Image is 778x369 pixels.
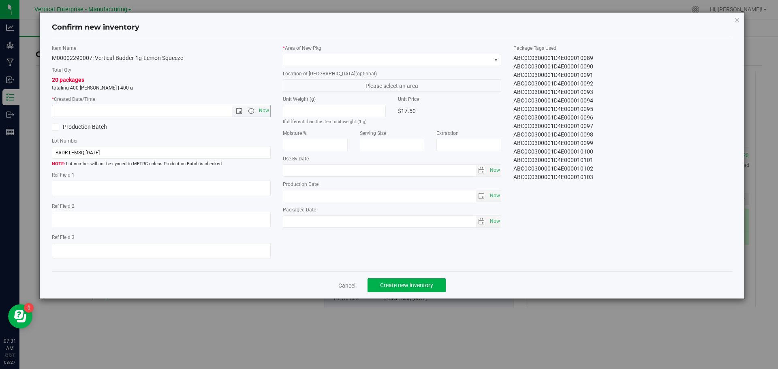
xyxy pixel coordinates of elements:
[398,105,501,117] div: $17.50
[244,108,258,114] span: Open the time view
[513,156,732,164] div: ABC0C0300001D4E000010101
[283,130,348,137] label: Moisture %
[368,278,446,292] button: Create new inventory
[52,137,271,145] label: Lot Number
[52,96,271,103] label: Created Date/Time
[338,282,355,290] a: Cancel
[476,165,488,176] span: select
[436,130,501,137] label: Extraction
[52,66,271,74] label: Total Qty
[513,139,732,147] div: ABC0C0300001D4E000010099
[513,147,732,156] div: ABC0C0300001D4E000010100
[513,79,732,88] div: ABC0C0300001D4E000010092
[513,105,732,113] div: ABC0C0300001D4E000010095
[52,234,271,241] label: Ref Field 3
[24,303,34,313] iframe: Resource center unread badge
[487,190,501,202] span: select
[52,84,271,92] p: totaling 400 [PERSON_NAME] | 400 g
[513,45,732,52] label: Package Tags Used
[283,79,502,92] span: Please select an area
[283,70,502,77] label: Location of [GEOGRAPHIC_DATA]
[487,216,501,227] span: select
[257,105,271,117] span: Set Current date
[398,96,501,103] label: Unit Price
[52,45,271,52] label: Item Name
[476,216,488,227] span: select
[52,203,271,210] label: Ref Field 2
[513,164,732,173] div: ABC0C0300001D4E000010102
[513,173,732,181] div: ABC0C0300001D4E000010103
[52,161,271,168] span: Lot number will not be synced to METRC unless Production Batch is checked
[513,62,732,71] div: ABC0C0300001D4E000010090
[513,71,732,79] div: ABC0C0300001D4E000010091
[283,206,502,213] label: Packaged Date
[513,122,732,130] div: ABC0C0300001D4E000010097
[513,130,732,139] div: ABC0C0300001D4E000010098
[232,108,246,114] span: Open the date view
[476,190,488,202] span: select
[513,96,732,105] div: ABC0C0300001D4E000010094
[488,215,502,227] span: Set Current date
[513,113,732,122] div: ABC0C0300001D4E000010096
[283,119,367,124] small: If different than the item unit weight (1 g)
[513,88,732,96] div: ABC0C0300001D4E000010093
[488,164,502,176] span: Set Current date
[488,190,502,202] span: Set Current date
[52,54,271,62] div: M00002290007: Vertical-Badder-1g-Lemon Squeeze
[380,282,433,288] span: Create new inventory
[487,165,501,176] span: select
[283,45,502,52] label: Area of New Pkg
[8,304,32,328] iframe: Resource center
[52,123,155,131] label: Production Batch
[360,130,425,137] label: Serving Size
[283,155,502,162] label: Use By Date
[52,171,271,179] label: Ref Field 1
[513,54,732,62] div: ABC0C0300001D4E000010089
[355,71,377,77] span: (optional)
[283,96,386,103] label: Unit Weight (g)
[283,181,502,188] label: Production Date
[52,22,139,33] h4: Confirm new inventory
[52,77,84,83] span: 20 packages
